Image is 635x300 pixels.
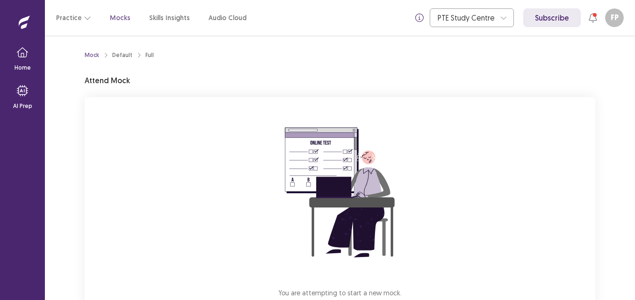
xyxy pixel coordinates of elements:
p: Attend Mock [85,75,130,86]
nav: breadcrumb [85,51,154,59]
img: attend-mock [256,108,424,277]
button: FP [605,8,624,27]
button: Practice [56,9,91,26]
div: Default [112,51,132,59]
a: Mock [85,51,99,59]
a: Audio Cloud [209,13,246,23]
a: Subscribe [523,8,581,27]
div: Full [145,51,154,59]
a: Skills Insights [149,13,190,23]
p: Home [14,64,31,72]
button: info [411,9,428,26]
div: PTE Study Centre [438,9,496,27]
p: AI Prep [13,102,32,110]
a: Mocks [110,13,130,23]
